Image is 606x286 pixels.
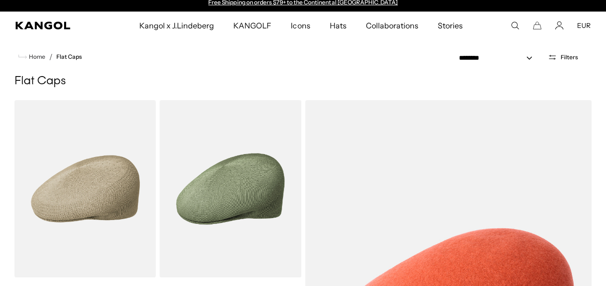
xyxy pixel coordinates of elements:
a: Home [18,52,45,61]
span: Stories [438,12,463,39]
a: Icons [281,12,320,39]
span: Icons [291,12,310,39]
h1: Flat Caps [14,74,592,89]
select: Sort by: Featured [455,53,542,63]
a: Stories [428,12,472,39]
span: Home [27,53,45,60]
span: Kangol x J.Lindeberg [139,12,215,39]
a: Kangol [15,22,92,29]
img: Tropic™ 504 Ventair [14,100,156,277]
button: Cart [533,21,541,30]
a: Hats [320,12,356,39]
summary: Search here [511,21,519,30]
button: EUR [577,21,591,30]
a: Kangol x J.Lindeberg [130,12,224,39]
a: Flat Caps [56,53,82,60]
span: KANGOLF [233,12,271,39]
a: Collaborations [356,12,428,39]
span: Hats [329,12,346,39]
a: KANGOLF [224,12,281,39]
button: Open filters [542,53,584,62]
span: Collaborations [366,12,418,39]
span: Filters [561,54,578,61]
a: Account [555,21,564,30]
img: Tropic™ 504 [160,100,301,277]
li: / [45,51,53,63]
